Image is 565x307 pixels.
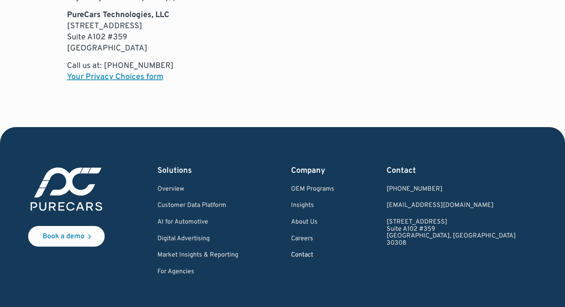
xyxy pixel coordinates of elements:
img: purecars logo [28,165,105,213]
a: Insights [291,202,334,209]
a: Careers [291,236,334,243]
a: For Agencies [157,268,238,276]
strong: PureCars Technologies, LLC [67,10,169,20]
a: Customer Data Platform [157,202,238,209]
a: [STREET_ADDRESS]Suite A102 #359[GEOGRAPHIC_DATA], [GEOGRAPHIC_DATA]30308 [387,219,516,247]
div: Solutions [157,165,238,176]
a: Contact [291,252,334,259]
a: Digital Advertising [157,236,238,243]
a: AI for Automotive [157,219,238,226]
p: Call us at: [PHONE_NUMBER] [67,60,498,83]
a: Book a demo [28,226,105,247]
a: Overview [157,186,238,193]
div: Company [291,165,334,176]
a: OEM Programs [291,186,334,193]
div: [PHONE_NUMBER] [387,186,516,193]
a: Email us [387,202,516,209]
a: Market Insights & Reporting [157,252,238,259]
p: [STREET_ADDRESS] Suite A102 #359 [GEOGRAPHIC_DATA] [67,10,498,54]
a: About Us [291,219,334,226]
div: Book a demo [42,233,84,240]
a: Your Privacy Choices form [67,72,163,82]
div: Contact [387,165,516,176]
